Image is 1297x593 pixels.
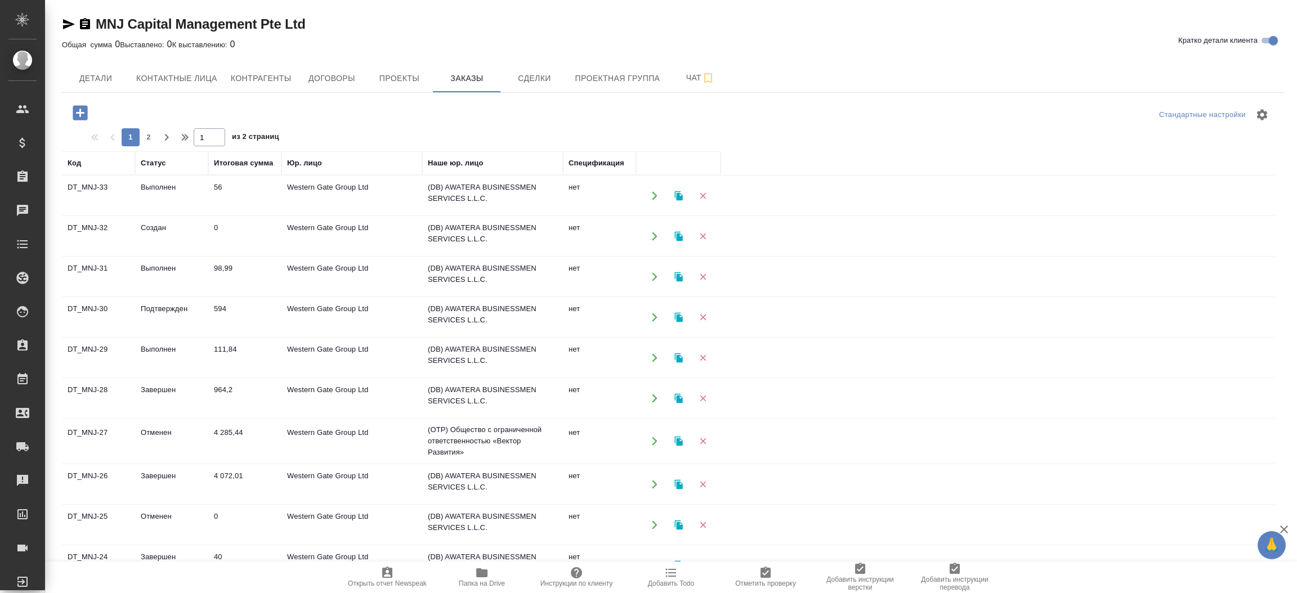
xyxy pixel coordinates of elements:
td: 111,84 [208,338,281,378]
div: Итоговая сумма [214,158,273,169]
button: Добавить инструкции верстки [813,561,907,593]
td: 594 [208,298,281,337]
button: Клонировать [667,430,690,453]
td: Western Gate Group Ltd [281,217,422,256]
td: 40 [208,546,281,585]
td: Western Gate Group Ltd [281,465,422,504]
td: DT_MNJ-33 [62,176,135,215]
td: (DB) AWATERA BUSINESSMEN SERVICES L.L.C. [422,217,563,256]
span: Заказы [440,71,494,86]
span: 2 [140,132,158,143]
button: Открыть [643,387,666,410]
td: DT_MNJ-27 [62,421,135,461]
span: Папка на Drive [459,579,505,587]
button: Клонировать [667,265,690,288]
span: Сделки [507,71,561,86]
button: Удалить [691,473,714,496]
button: Удалить [691,387,714,410]
span: Детали [69,71,123,86]
button: Добавить Todo [624,561,718,593]
td: (DB) AWATERA BUSINESSMEN SERVICES L.L.C. [422,176,563,215]
td: 4 285,44 [208,421,281,461]
span: Контрагенты [231,71,292,86]
div: 0 0 0 [62,38,1285,51]
span: Добавить Todo [648,579,694,587]
td: (DB) AWATERA BUSINESSMEN SERVICES L.L.C. [422,465,563,504]
button: Открыть [643,224,666,248]
td: (DB) AWATERA BUSINESSMEN SERVICES L.L.C. [422,379,563,418]
td: нет [563,217,636,256]
button: Клонировать [667,387,690,410]
td: Отменен [135,505,208,545]
span: Чат [673,71,727,85]
button: Клонировать [667,306,690,329]
button: Скопировать ссылку для ЯМессенджера [62,17,75,31]
button: Отметить проверку [718,561,813,593]
td: нет [563,505,636,545]
div: Код [68,158,81,169]
span: Добавить инструкции перевода [914,576,995,591]
button: Открыть [643,513,666,536]
td: Western Gate Group Ltd [281,338,422,378]
td: Выполнен [135,338,208,378]
td: Отменен [135,421,208,461]
span: Инструкции по клиенту [540,579,613,587]
button: Клонировать [667,346,690,369]
button: Папка на Drive [435,561,529,593]
td: нет [563,546,636,585]
p: Общая сумма [62,41,115,49]
td: Western Gate Group Ltd [281,546,422,585]
button: Удалить [691,554,714,577]
span: Проектная группа [575,71,660,86]
span: Проекты [372,71,426,86]
button: Открыть [643,265,666,288]
span: Договоры [305,71,359,86]
td: Создан [135,217,208,256]
td: нет [563,338,636,378]
td: Western Gate Group Ltd [281,257,422,296]
td: 0 [208,217,281,256]
td: нет [563,421,636,461]
td: (DB) AWATERA BUSINESSMEN SERVICES L.L.C. [422,546,563,585]
span: из 2 страниц [232,130,279,146]
button: Инструкции по клиенту [529,561,624,593]
td: (DB) AWATERA BUSINESSMEN SERVICES L.L.C. [422,298,563,337]
td: Выполнен [135,176,208,215]
button: Удалить [691,513,714,536]
button: Открыть [643,430,666,453]
span: Добавить инструкции верстки [820,576,901,591]
div: Юр. лицо [287,158,322,169]
td: DT_MNJ-25 [62,505,135,545]
div: Спецификация [569,158,624,169]
a: MNJ Capital Management Pte Ltd [96,16,306,32]
div: Статус [141,158,166,169]
button: Удалить [691,306,714,329]
button: Удалить [691,224,714,248]
td: Завершен [135,465,208,504]
span: Открыть отчет Newspeak [348,579,427,587]
td: нет [563,257,636,296]
td: нет [563,298,636,337]
svg: Подписаться [701,71,715,85]
button: Клонировать [667,513,690,536]
button: 🙏 [1258,531,1286,559]
button: 2 [140,128,158,146]
span: Кратко детали клиента [1178,35,1258,46]
span: Контактные лица [136,71,217,86]
td: DT_MNJ-28 [62,379,135,418]
button: Открыть [643,554,666,577]
td: 964,2 [208,379,281,418]
td: (DB) AWATERA BUSINESSMEN SERVICES L.L.C. [422,257,563,296]
button: Удалить [691,184,714,207]
button: Клонировать [667,224,690,248]
button: Клонировать [667,473,690,496]
button: Удалить [691,265,714,288]
button: Добавить инструкции перевода [907,561,1002,593]
td: нет [563,176,636,215]
button: Скопировать ссылку [78,17,92,31]
button: Открыть [643,184,666,207]
td: Выполнен [135,257,208,296]
td: DT_MNJ-26 [62,465,135,504]
td: Завершен [135,546,208,585]
td: DT_MNJ-32 [62,217,135,256]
